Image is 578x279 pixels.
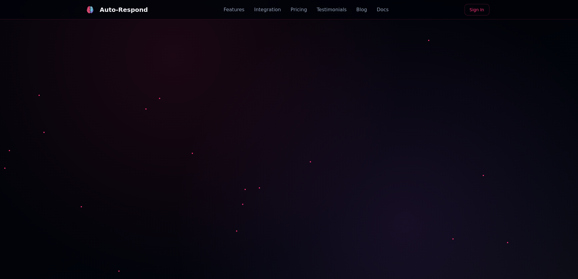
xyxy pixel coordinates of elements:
[254,6,281,13] a: Integration
[84,4,148,16] a: Auto-Respond LogoAuto-Respond
[377,6,389,13] a: Docs
[291,6,307,13] a: Pricing
[86,6,94,13] img: Auto-Respond Logo
[317,6,347,13] a: Testimonials
[465,4,489,15] a: Sign In
[100,5,148,14] div: Auto-Respond
[356,6,367,13] a: Blog
[224,6,245,13] a: Features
